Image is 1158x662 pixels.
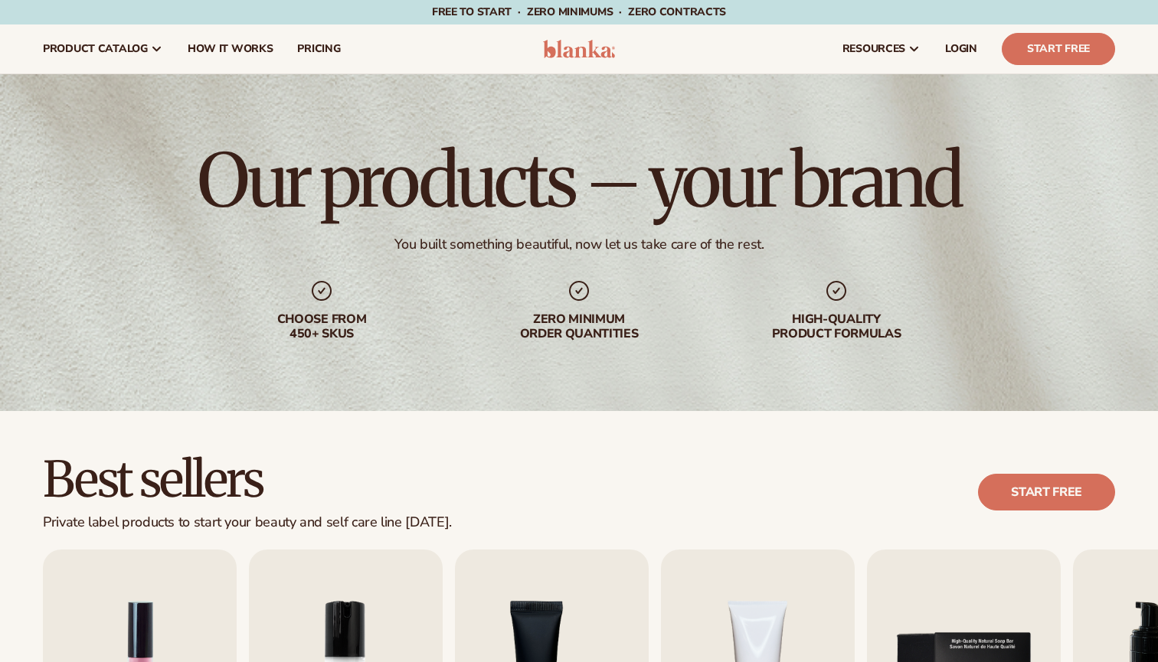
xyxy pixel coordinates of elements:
[481,312,677,341] div: Zero minimum order quantities
[43,43,148,55] span: product catalog
[297,43,340,55] span: pricing
[43,454,452,505] h2: Best sellers
[43,514,452,531] div: Private label products to start your beauty and self care line [DATE].
[738,312,934,341] div: High-quality product formulas
[285,24,352,73] a: pricing
[432,5,726,19] span: Free to start · ZERO minimums · ZERO contracts
[224,312,420,341] div: Choose from 450+ Skus
[188,43,273,55] span: How It Works
[394,236,764,253] div: You built something beautiful, now let us take care of the rest.
[175,24,286,73] a: How It Works
[978,474,1115,510] a: Start free
[945,43,977,55] span: LOGIN
[31,24,175,73] a: product catalog
[830,24,933,73] a: resources
[543,40,616,58] img: logo
[1002,33,1115,65] a: Start Free
[933,24,990,73] a: LOGIN
[198,144,960,217] h1: Our products – your brand
[842,43,905,55] span: resources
